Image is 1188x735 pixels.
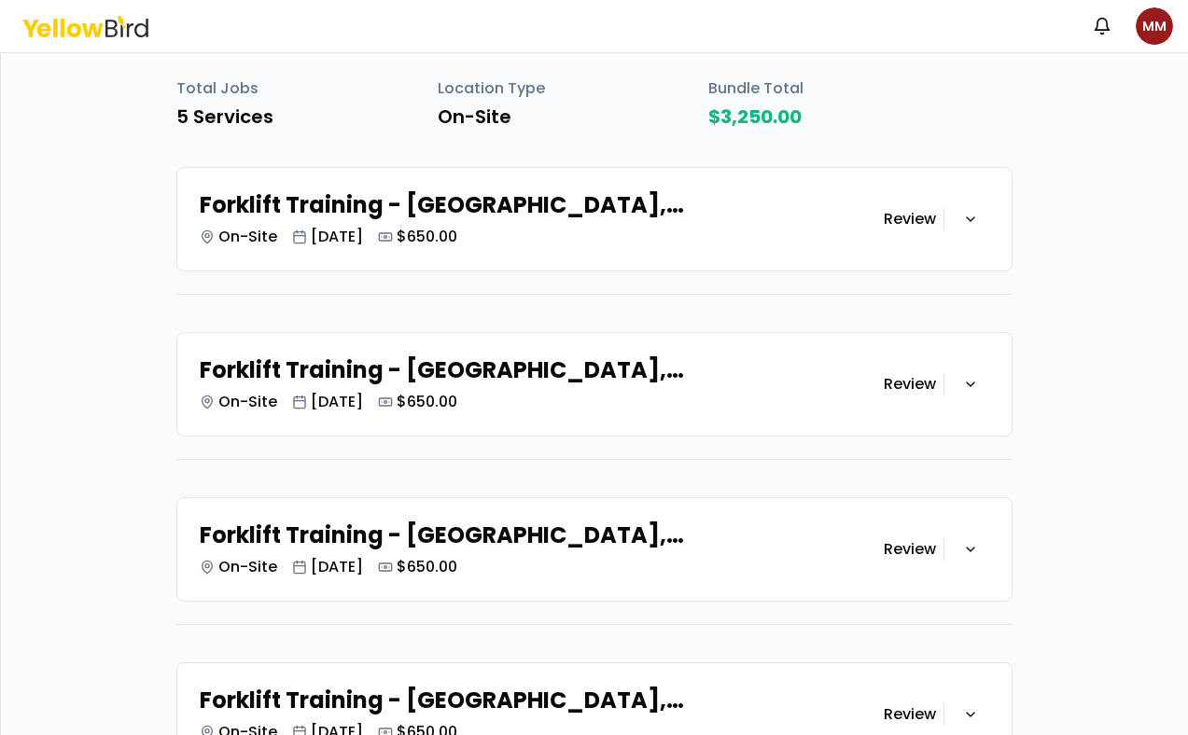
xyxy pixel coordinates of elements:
[397,226,457,248] p: $650.00
[200,190,884,220] h2: Forklift Training - [GEOGRAPHIC_DATA], [GEOGRAPHIC_DATA]
[200,686,884,715] h2: Forklift Training - [GEOGRAPHIC_DATA], [GEOGRAPHIC_DATA]
[397,391,457,413] p: $650.00
[218,226,277,248] p: On-Site
[708,77,804,100] p: Bundle Total
[176,104,273,130] h3: 5 Services
[177,333,1012,436] button: Forklift Training - [GEOGRAPHIC_DATA], [GEOGRAPHIC_DATA]On-Site[DATE]$650.00Review
[177,168,1012,270] button: Forklift Training - [GEOGRAPHIC_DATA], [GEOGRAPHIC_DATA]On-Site[DATE]$650.00Review
[218,556,277,578] p: On-Site
[311,226,363,248] p: [DATE]
[884,373,936,395] h3: Review
[177,498,1012,601] button: Forklift Training - [GEOGRAPHIC_DATA], [GEOGRAPHIC_DATA]On-Site[DATE]$650.00Review
[397,556,457,578] p: $650.00
[311,556,363,578] p: [DATE]
[200,520,884,550] h2: Forklift Training - [GEOGRAPHIC_DATA], [GEOGRAPHIC_DATA]
[884,208,936,230] h3: Review
[884,703,936,726] h3: Review
[884,538,936,561] h3: Review
[438,77,545,100] p: Location Type
[218,391,277,413] p: On-Site
[200,355,884,385] h2: Forklift Training - [GEOGRAPHIC_DATA], [GEOGRAPHIC_DATA]
[438,104,545,130] h3: On-Site
[708,104,804,130] h3: $3,250.00
[1136,7,1173,45] span: MM
[176,77,273,100] p: Total Jobs
[311,391,363,413] p: [DATE]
